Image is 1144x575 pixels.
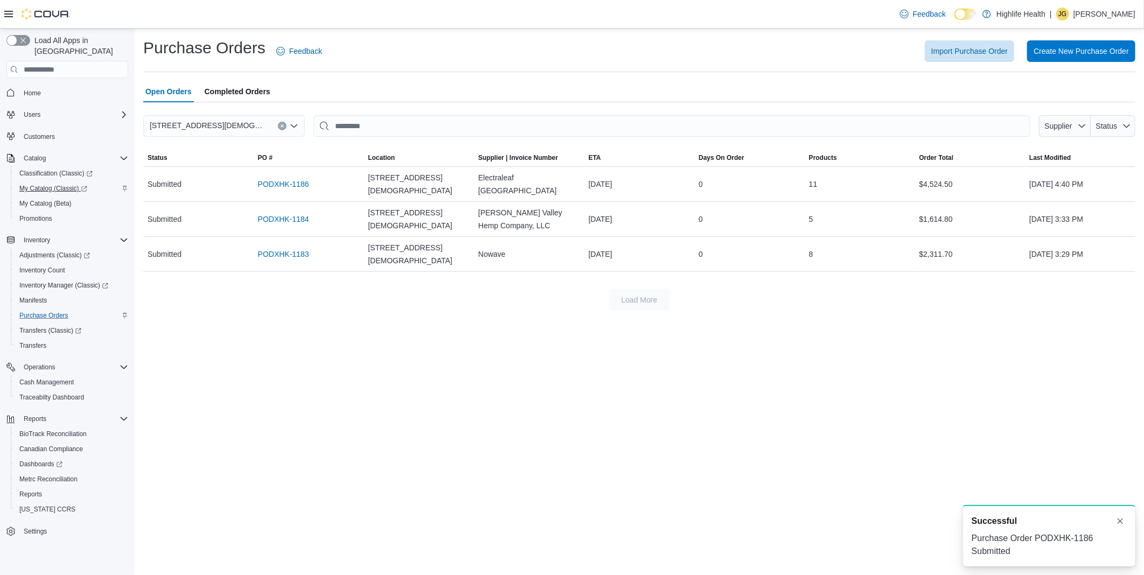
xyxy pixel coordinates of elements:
span: Users [19,108,128,121]
span: BioTrack Reconciliation [15,427,128,440]
a: Metrc Reconciliation [15,473,82,486]
span: 0 [699,178,703,191]
a: Dashboards [15,458,67,471]
span: Transfers [15,339,128,352]
button: Catalog [19,152,50,165]
button: Operations [2,360,132,375]
a: Canadian Compliance [15,443,87,455]
span: Inventory [24,236,50,244]
span: Feedback [289,46,322,57]
a: Traceabilty Dashboard [15,391,88,404]
span: Purchase Orders [19,311,68,320]
input: Dark Mode [954,9,977,20]
span: Customers [24,132,55,141]
span: Inventory Manager (Classic) [19,281,108,290]
div: [PERSON_NAME] Valley Hemp Company, LLC [474,202,584,236]
button: Transfers [11,338,132,353]
span: Adjustments (Classic) [19,251,90,260]
button: Supplier [1039,115,1091,137]
span: 8 [809,248,813,261]
div: Nowave [474,243,584,265]
span: Import Purchase Order [931,46,1008,57]
span: Transfers (Classic) [15,324,128,337]
button: Users [2,107,132,122]
a: Adjustments (Classic) [11,248,132,263]
button: PO # [254,149,364,166]
span: Manifests [15,294,128,307]
span: My Catalog (Beta) [15,197,128,210]
span: Reports [19,490,42,499]
a: Inventory Manager (Classic) [15,279,113,292]
a: Inventory Manager (Classic) [11,278,132,293]
a: My Catalog (Beta) [15,197,76,210]
span: Submitted [148,213,182,226]
button: Users [19,108,45,121]
span: Manifests [19,296,47,305]
button: Operations [19,361,60,374]
button: Inventory Count [11,263,132,278]
span: [STREET_ADDRESS][DEMOGRAPHIC_DATA] [368,241,470,267]
a: Reports [15,488,46,501]
span: Operations [19,361,128,374]
div: [DATE] 3:33 PM [1025,208,1135,230]
button: Create New Purchase Order [1027,40,1135,62]
span: Feedback [913,9,946,19]
span: Status [148,153,168,162]
button: [US_STATE] CCRS [11,502,132,517]
button: Order Total [915,149,1026,166]
span: Successful [972,515,1017,528]
div: Purchase Order PODXHK-1186 Submitted [972,532,1127,558]
span: Classification (Classic) [15,167,128,180]
button: Metrc Reconciliation [11,472,132,487]
span: Inventory Count [19,266,65,275]
button: Inventory [19,234,54,247]
span: My Catalog (Classic) [15,182,128,195]
a: My Catalog (Classic) [11,181,132,196]
div: Jennifer Gierum [1056,8,1069,20]
span: Home [24,89,41,97]
span: Settings [24,527,47,536]
button: My Catalog (Beta) [11,196,132,211]
div: $2,311.70 [915,243,1026,265]
a: Settings [19,525,51,538]
button: Cash Management [11,375,132,390]
span: Location [368,153,395,162]
span: Submitted [148,248,182,261]
p: [PERSON_NAME] [1073,8,1135,20]
a: Feedback [272,40,326,62]
span: Open Orders [145,81,192,102]
button: Status [143,149,254,166]
span: Customers [19,130,128,143]
span: Traceabilty Dashboard [15,391,128,404]
button: Reports [2,411,132,426]
span: 5 [809,213,813,226]
div: [DATE] 4:40 PM [1025,173,1135,195]
button: Reports [11,487,132,502]
span: Reports [15,488,128,501]
span: JG [1058,8,1066,20]
button: ETA [584,149,695,166]
button: Inventory [2,233,132,248]
button: Purchase Orders [11,308,132,323]
span: 0 [699,213,703,226]
nav: Complex example [6,80,128,567]
a: My Catalog (Classic) [15,182,92,195]
button: Manifests [11,293,132,308]
span: Traceabilty Dashboard [19,393,84,402]
span: Canadian Compliance [19,445,83,453]
a: PODXHK-1186 [258,178,309,191]
span: [STREET_ADDRESS][DEMOGRAPHIC_DATA] [368,206,470,232]
span: Transfers (Classic) [19,326,81,335]
span: My Catalog (Classic) [19,184,87,193]
span: Products [809,153,837,162]
span: Metrc Reconciliation [15,473,128,486]
button: Dismiss toast [1114,515,1127,528]
button: Canadian Compliance [11,441,132,457]
div: [DATE] 3:29 PM [1025,243,1135,265]
a: Adjustments (Classic) [15,249,94,262]
span: Canadian Compliance [15,443,128,455]
span: Cash Management [15,376,128,389]
a: Inventory Count [15,264,69,277]
button: Clear input [278,122,287,130]
span: 0 [699,248,703,261]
